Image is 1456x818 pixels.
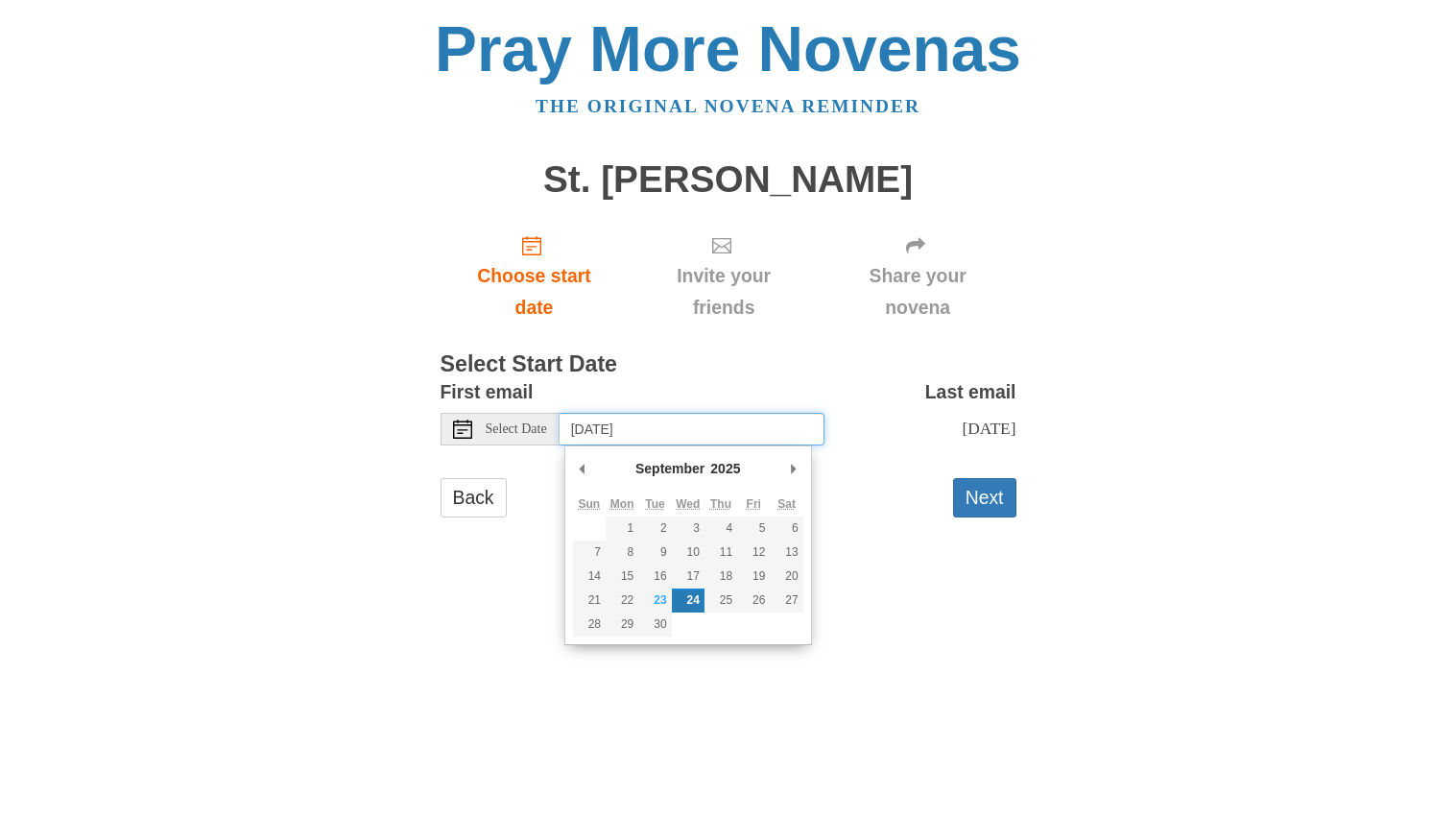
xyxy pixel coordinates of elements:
[638,517,671,541] button: 2
[676,497,700,511] abbr: Wednesday
[441,352,1016,377] h3: Select Start Date
[638,565,671,589] button: 16
[707,454,743,483] div: 2025
[435,13,1021,84] a: Pray More Novenas
[610,497,634,511] abbr: Monday
[737,589,770,613] button: 26
[962,419,1015,438] span: [DATE]
[573,454,592,483] button: Previous Month
[441,376,534,408] label: First email
[638,613,671,637] button: 30
[784,454,803,483] button: Next Month
[441,159,1016,201] h1: St. [PERSON_NAME]
[633,454,707,483] div: September
[628,219,819,333] div: Click "Next" to confirm your start date first.
[441,478,507,517] a: Back
[770,517,802,541] button: 6
[672,565,704,589] button: 17
[638,589,671,613] button: 23
[820,219,1016,333] div: Click "Next" to confirm your start date first.
[573,541,606,565] button: 7
[710,497,731,511] abbr: Thursday
[704,517,737,541] button: 4
[672,589,704,613] button: 24
[606,613,638,637] button: 29
[672,517,704,541] button: 3
[704,589,737,613] button: 25
[737,517,770,541] button: 5
[606,589,638,613] button: 22
[573,589,606,613] button: 21
[770,565,802,589] button: 20
[925,376,1016,408] label: Last email
[737,565,770,589] button: 19
[645,497,664,511] abbr: Tuesday
[704,565,737,589] button: 18
[839,260,997,324] span: Share your novena
[672,541,704,565] button: 10
[770,589,802,613] button: 27
[573,565,606,589] button: 14
[638,541,671,565] button: 9
[777,497,796,511] abbr: Saturday
[573,613,606,637] button: 28
[747,497,761,511] abbr: Friday
[579,497,601,511] abbr: Sunday
[606,517,638,541] button: 1
[441,219,629,333] a: Choose start date
[606,541,638,565] button: 8
[770,541,802,565] button: 13
[606,565,638,589] button: 15
[536,96,920,116] a: The original novena reminder
[737,541,770,565] button: 12
[647,260,800,324] span: Invite your friends
[560,413,824,445] input: Use the arrow keys to pick a date
[460,260,609,324] span: Choose start date
[704,541,737,565] button: 11
[486,422,547,436] span: Select Date
[953,478,1016,517] button: Next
